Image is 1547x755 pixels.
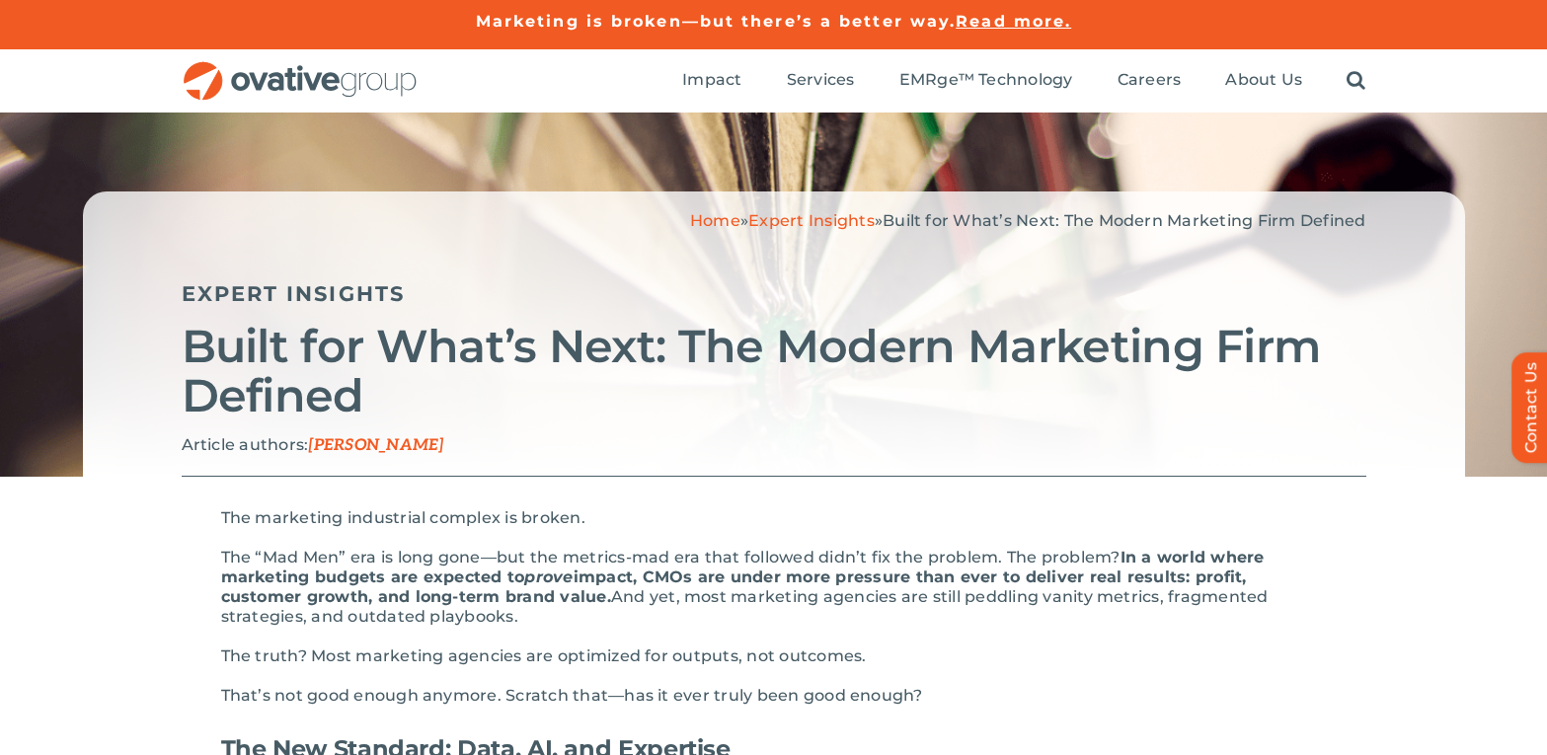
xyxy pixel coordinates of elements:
[787,70,855,92] a: Services
[182,59,419,78] a: OG_Full_horizontal_RGB
[899,70,1073,92] a: EMRge™ Technology
[956,12,1071,31] a: Read more.
[1118,70,1182,90] span: Careers
[221,686,1327,706] p: That’s not good enough anymore. Scratch that—has it ever truly been good enough?
[1347,70,1365,92] a: Search
[899,70,1073,90] span: EMRge™ Technology
[221,548,1327,627] p: The “Mad Men” era is long gone—but the metrics-mad era that followed didn’t fix the problem. The ...
[476,12,957,31] a: Marketing is broken—but there’s a better way.
[748,211,875,230] a: Expert Insights
[182,435,1366,456] p: Article authors:
[221,646,1327,666] p: The truth? Most marketing agencies are optimized for outputs, not outcomes.
[682,70,741,90] span: Impact
[221,508,1327,528] p: The marketing industrial complex is broken.
[883,211,1365,230] span: Built for What’s Next: The Modern Marketing Firm Defined
[182,322,1366,420] h2: Built for What’s Next: The Modern Marketing Firm Defined
[308,436,443,455] span: [PERSON_NAME]
[690,211,740,230] a: Home
[182,281,406,306] a: Expert Insights
[1225,70,1302,92] a: About Us
[524,567,573,586] em: prove
[221,548,1265,606] strong: In a world where marketing budgets are expected to impact, CMOs are under more pressure than ever...
[787,70,855,90] span: Services
[1225,70,1302,90] span: About Us
[682,70,741,92] a: Impact
[682,49,1365,113] nav: Menu
[1118,70,1182,92] a: Careers
[690,211,1366,230] span: » »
